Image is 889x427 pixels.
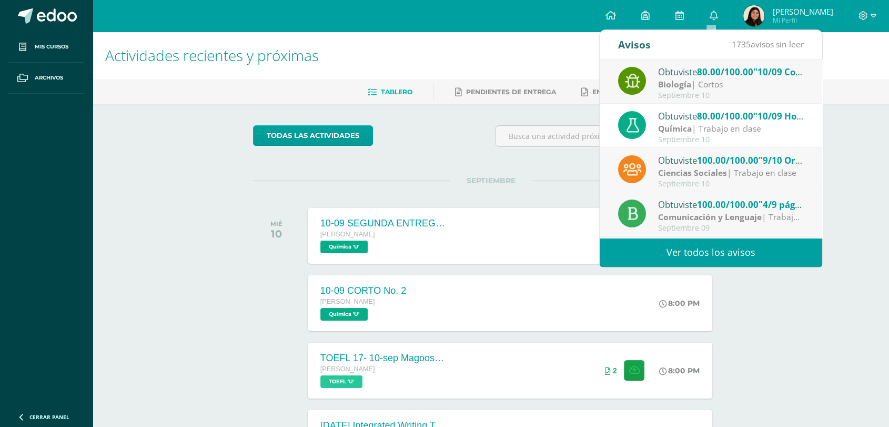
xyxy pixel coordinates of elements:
[605,366,617,375] div: Archivos entregados
[320,241,368,253] span: Química 'U'
[743,5,764,26] img: d66720014760d80f5c098767f9c1150e.png
[658,197,804,211] div: Obtuviste en
[697,154,759,166] span: 100.00/100.00
[105,45,319,65] span: Actividades recientes y próximas
[697,198,759,211] span: 100.00/100.00
[29,413,69,421] span: Cerrar panel
[455,84,556,101] a: Pendientes de entrega
[658,224,804,233] div: Septiembre 09
[600,238,822,267] a: Ver todos los avisos
[658,211,804,223] div: | Trabajo en clase
[772,6,833,17] span: [PERSON_NAME]
[270,220,282,227] div: MIÉ
[496,126,729,146] input: Busca una actividad próxima aquí...
[697,110,753,122] span: 80.00/100.00
[320,231,375,238] span: [PERSON_NAME]
[658,153,804,167] div: Obtuviste en
[35,43,68,51] span: Mis cursos
[658,65,804,78] div: Obtuviste en
[450,176,532,185] span: SEPTIEMBRE
[658,109,804,123] div: Obtuviste en
[732,38,804,50] span: avisos sin leer
[658,167,804,179] div: | Trabajo en clase
[8,32,84,63] a: Mis cursos
[658,78,691,90] strong: Biología
[658,123,692,134] strong: Química
[732,38,751,50] span: 1735
[658,78,804,91] div: | Cortos
[759,198,860,211] span: "4/9 páginas 261 y 265"
[613,366,617,375] span: 2
[592,88,639,96] span: Entregadas
[659,366,700,375] div: 8:00 PM
[659,299,700,308] div: 8:00 PM
[35,74,63,82] span: Archivos
[320,365,375,373] span: [PERSON_NAME]
[8,63,84,94] a: Archivos
[253,125,373,146] a: todas las Actividades
[320,298,375,305] span: [PERSON_NAME]
[320,353,447,364] div: TOEFL 17- 10-sep Magoosh Tests Listening and Reading
[658,123,804,135] div: | Trabajo en clase
[618,30,651,59] div: Avisos
[381,88,412,96] span: Tablero
[270,227,282,240] div: 10
[658,135,804,144] div: Septiembre 10
[697,66,753,78] span: 80.00/100.00
[581,84,639,101] a: Entregadas
[466,88,556,96] span: Pendientes de entrega
[320,375,362,388] span: TOEFL 'U'
[658,211,762,223] strong: Comunicación y Lenguaje
[753,66,820,78] span: "10/09 Corto 2"
[658,91,804,100] div: Septiembre 10
[368,84,412,101] a: Tablero
[658,167,727,178] strong: Ciencias Sociales
[320,308,368,321] span: Química 'U'
[320,285,406,296] div: 10-09 CORTO No. 2
[772,16,833,25] span: Mi Perfil
[658,180,804,188] div: Septiembre 10
[320,218,447,229] div: 10-09 SEGUNDA ENTREGA DE GUÍA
